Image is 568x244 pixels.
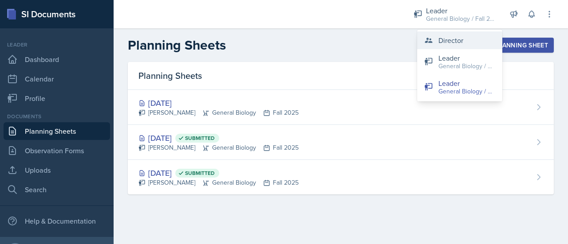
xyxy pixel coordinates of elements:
[4,112,110,120] div: Documents
[417,31,502,49] button: Director
[4,89,110,107] a: Profile
[426,5,497,16] div: Leader
[4,142,110,159] a: Observation Forms
[128,125,554,160] a: [DATE] Submitted [PERSON_NAME]General BiologyFall 2025
[138,178,299,187] div: [PERSON_NAME] General Biology Fall 2025
[438,62,495,71] div: General Biology / Spring 2025
[138,167,299,179] div: [DATE]
[417,49,502,74] button: Leader General Biology / Spring 2025
[128,37,226,53] h2: Planning Sheets
[472,42,548,49] div: New Planning Sheet
[4,181,110,198] a: Search
[128,62,554,90] div: Planning Sheets
[138,143,299,152] div: [PERSON_NAME] General Biology Fall 2025
[185,170,215,177] span: Submitted
[4,50,110,68] a: Dashboard
[138,132,299,144] div: [DATE]
[4,212,110,230] div: Help & Documentation
[138,97,299,109] div: [DATE]
[185,135,215,142] span: Submitted
[4,161,110,179] a: Uploads
[466,38,554,53] button: New Planning Sheet
[438,87,495,96] div: General Biology / Fall 2025
[4,70,110,88] a: Calendar
[426,14,497,23] div: General Biology / Fall 2025
[4,122,110,140] a: Planning Sheets
[417,74,502,100] button: Leader General Biology / Fall 2025
[138,108,299,117] div: [PERSON_NAME] General Biology Fall 2025
[438,78,495,89] div: Leader
[128,160,554,194] a: [DATE] Submitted [PERSON_NAME]General BiologyFall 2025
[438,53,495,63] div: Leader
[128,90,554,125] a: [DATE] [PERSON_NAME]General BiologyFall 2025
[4,41,110,49] div: Leader
[438,35,463,46] div: Director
